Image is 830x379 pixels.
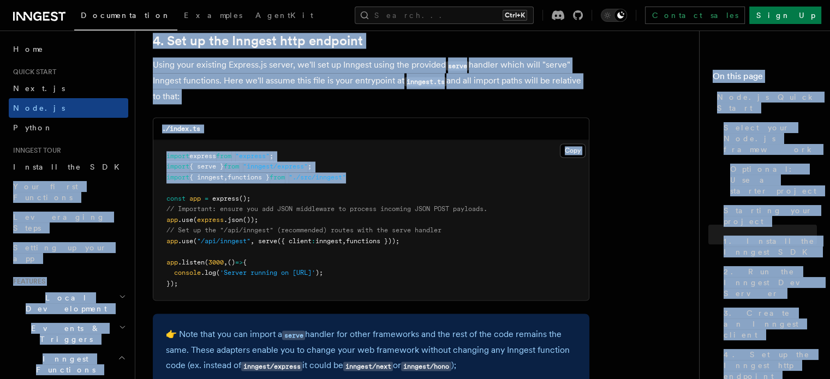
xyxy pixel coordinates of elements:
span: Node.js [13,104,65,112]
span: const [166,195,186,202]
span: Install the SDK [13,163,126,171]
span: console [174,269,201,276]
span: Inngest tour [9,146,61,155]
span: inngest [315,237,342,245]
span: Events & Triggers [9,323,119,345]
span: express [212,195,239,202]
span: ()); [243,216,258,224]
a: Python [9,118,128,137]
a: Optional: Use a starter project [726,159,817,201]
a: 1. Install the Inngest SDK [719,231,817,262]
span: , [342,237,346,245]
code: inngest/next [343,362,393,371]
a: Contact sales [645,7,745,24]
a: AgentKit [249,3,320,29]
h4: On this page [713,70,817,87]
a: Starting your project [719,201,817,231]
a: Examples [177,3,249,29]
span: app [166,216,178,224]
span: from [270,173,285,181]
span: (); [239,195,250,202]
span: serve [258,237,277,245]
a: 3. Create an Inngest client [719,303,817,345]
span: "/api/inngest" [197,237,250,245]
span: { [243,258,247,266]
span: .use [178,216,193,224]
a: Setting up your app [9,238,128,268]
a: serve [282,329,305,339]
span: Features [9,277,45,286]
a: Select your Node.js framework [719,118,817,159]
p: Using your existing Express.js server, we'll set up Inngest using the provided handler which will... [153,57,589,104]
span: .log [201,269,216,276]
span: 2. Run the Inngest Dev Server [724,266,817,299]
span: app [189,195,201,202]
span: Leveraging Steps [13,213,105,232]
span: ( [216,269,220,276]
a: Node.js [9,98,128,118]
code: inngest/hono [401,362,451,371]
span: "inngest/express" [243,163,308,170]
a: Leveraging Steps [9,207,128,238]
span: , [224,173,228,181]
span: Your first Functions [13,182,78,202]
code: serve [446,61,469,70]
button: Toggle dark mode [601,9,627,22]
span: ; [270,152,273,160]
span: Quick start [9,68,56,76]
a: Sign Up [749,7,821,24]
span: , [250,237,254,245]
span: import [166,163,189,170]
span: import [166,152,189,160]
button: Events & Triggers [9,318,128,349]
span: Starting your project [724,205,817,227]
span: , [224,258,228,266]
span: "./src/inngest" [289,173,346,181]
span: { serve } [189,163,224,170]
kbd: Ctrl+K [503,10,527,21]
button: Local Development [9,288,128,318]
span: 3000 [208,258,224,266]
code: inngest.ts [404,77,446,86]
span: app [166,237,178,245]
code: inngest/express [241,362,302,371]
span: // Important: ensure you add JSON middleware to process incoming JSON POST payloads. [166,205,487,213]
span: Next.js [13,84,65,93]
span: functions } [228,173,270,181]
span: .json [224,216,243,224]
span: Python [13,123,53,132]
span: : [312,237,315,245]
span: Optional: Use a starter project [730,164,817,196]
span: .listen [178,258,205,266]
span: Setting up your app [13,243,107,263]
span: functions })); [346,237,399,245]
span: 1. Install the Inngest SDK [724,236,817,257]
span: { inngest [189,173,224,181]
span: express [197,216,224,224]
span: => [235,258,243,266]
p: 👉 Note that you can import a handler for other frameworks and the rest of the code remains the sa... [166,327,576,374]
a: Install the SDK [9,157,128,177]
span: Local Development [9,292,119,314]
span: Examples [184,11,242,20]
span: 'Server running on [URL]' [220,269,315,276]
span: from [216,152,231,160]
span: // Set up the "/api/inngest" (recommended) routes with the serve handler [166,226,441,234]
span: = [205,195,208,202]
span: ( [193,237,197,245]
span: import [166,173,189,181]
a: 4. Set up the Inngest http endpoint [153,33,363,49]
span: ; [308,163,312,170]
span: ); [315,269,323,276]
code: serve [282,330,305,340]
span: .use [178,237,193,245]
span: () [228,258,235,266]
a: Your first Functions [9,177,128,207]
button: Search...Ctrl+K [355,7,534,24]
a: Documentation [74,3,177,31]
span: app [166,258,178,266]
span: ( [205,258,208,266]
span: AgentKit [255,11,313,20]
span: from [224,163,239,170]
span: Inngest Functions [9,353,118,375]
